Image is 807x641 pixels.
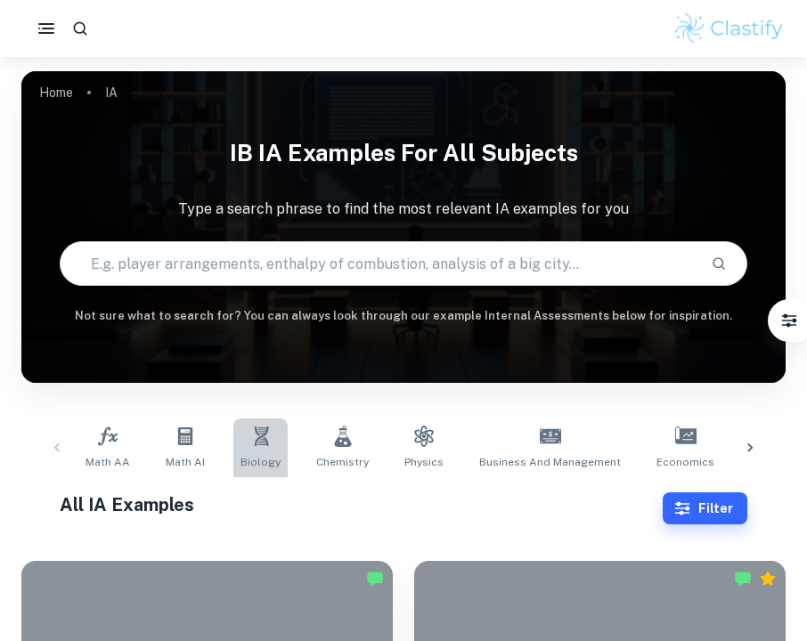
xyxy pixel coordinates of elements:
span: Physics [404,454,444,470]
h1: IB IA examples for all subjects [21,128,786,177]
button: Search [704,248,734,279]
div: Premium [759,570,777,588]
span: Math AI [166,454,205,470]
p: IA [105,83,118,102]
h6: Not sure what to search for? You can always look through our example Internal Assessments below f... [21,307,786,325]
img: Marked [366,570,384,588]
button: Filter [771,303,807,338]
img: Clastify logo [672,11,786,46]
span: Economics [656,454,714,470]
span: Business and Management [479,454,621,470]
img: Marked [734,570,752,588]
h1: All IA Examples [60,491,663,518]
input: E.g. player arrangements, enthalpy of combustion, analysis of a big city... [61,239,697,288]
a: Home [39,80,73,105]
span: Chemistry [316,454,369,470]
p: Type a search phrase to find the most relevant IA examples for you [21,199,786,220]
span: Biology [240,454,281,470]
button: Filter [663,492,747,524]
span: Math AA [86,454,130,470]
